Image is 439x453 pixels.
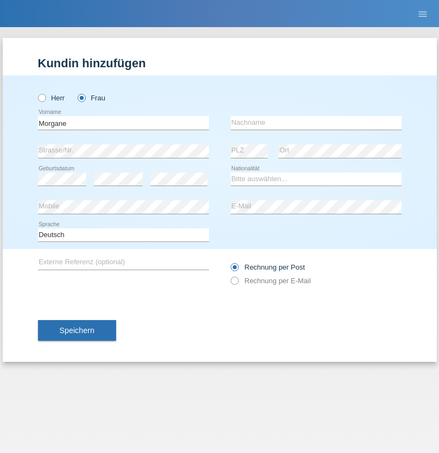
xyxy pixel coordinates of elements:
label: Rechnung per E-Mail [231,277,311,285]
input: Rechnung per E-Mail [231,277,238,290]
input: Frau [78,94,85,101]
a: menu [412,10,434,17]
h1: Kundin hinzufügen [38,56,402,70]
input: Herr [38,94,45,101]
label: Rechnung per Post [231,263,305,271]
i: menu [417,9,428,20]
input: Rechnung per Post [231,263,238,277]
label: Frau [78,94,105,102]
label: Herr [38,94,65,102]
span: Speichern [60,326,94,335]
button: Speichern [38,320,116,341]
